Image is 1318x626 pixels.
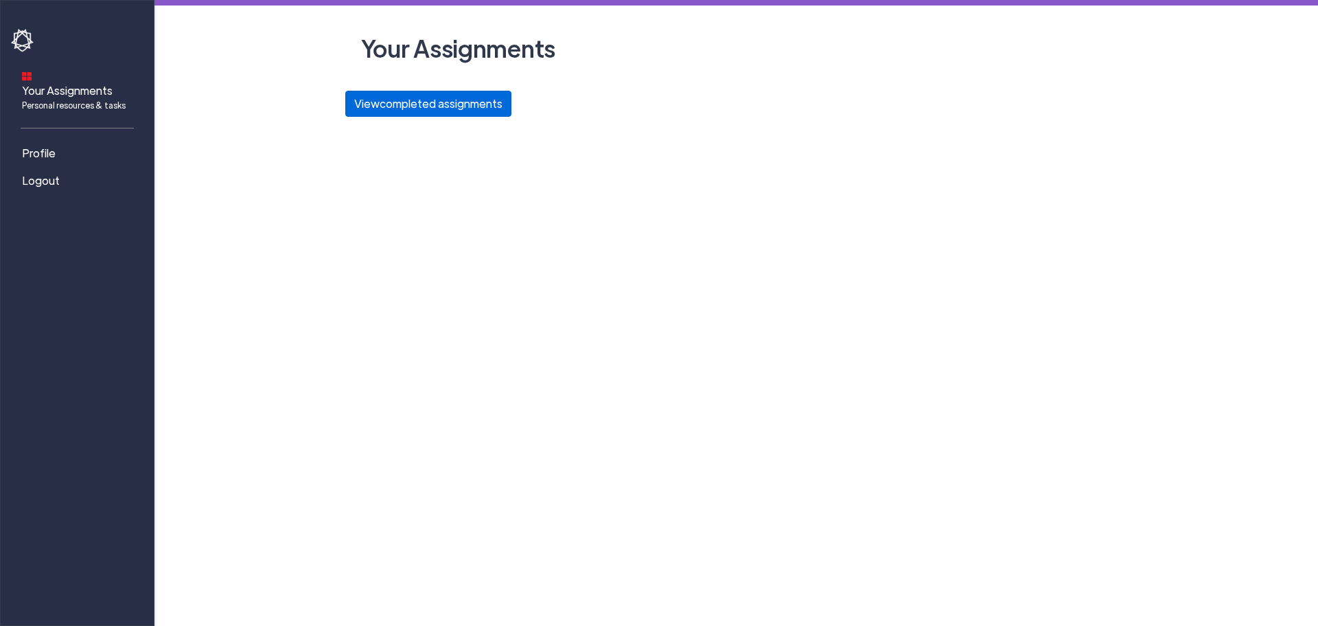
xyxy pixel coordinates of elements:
span: Your Assignments [22,82,126,111]
span: Personal resources & tasks [22,99,126,111]
a: Profile [11,139,148,167]
button: Viewcompleted assignments [345,91,511,117]
a: Logout [11,167,148,194]
span: Logout [22,172,60,189]
a: Your AssignmentsPersonal resources & tasks [11,63,148,117]
span: Profile [22,145,56,161]
img: havoc-shield-logo-white.png [11,29,36,52]
h2: Your Assignments [356,27,1118,69]
img: dashboard-icon.svg [22,71,32,81]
